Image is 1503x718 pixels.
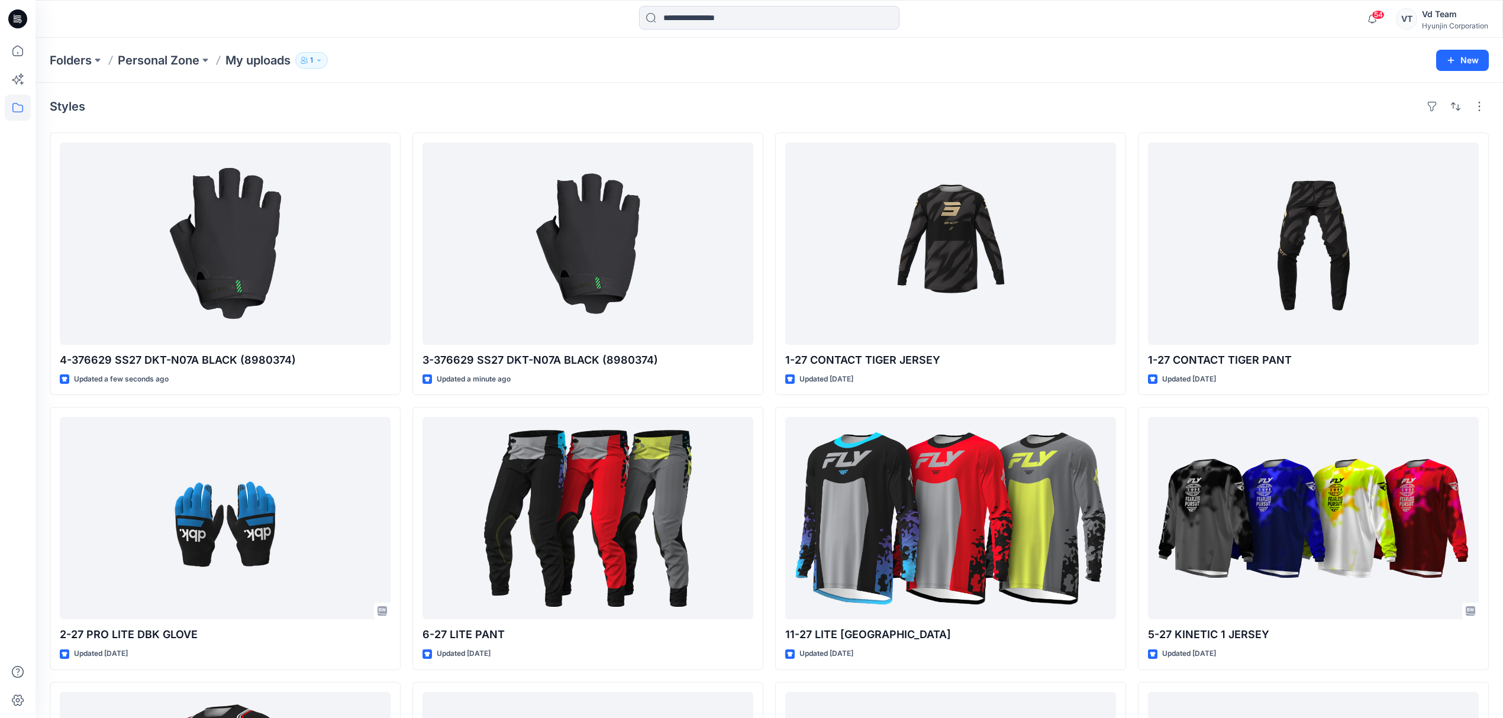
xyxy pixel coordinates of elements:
a: Folders [50,52,92,69]
p: 3-376629 SS27 DKT-N07A BLACK (8980374) [422,352,753,368]
button: 1 [295,52,328,69]
p: Updated [DATE] [437,648,491,660]
h4: Styles [50,99,85,114]
div: Hyunjin Corporation [1422,21,1488,30]
p: Updated [DATE] [1162,373,1216,386]
p: Updated a few seconds ago [74,373,169,386]
p: 4-376629 SS27 DKT-N07A BLACK (8980374) [60,352,391,368]
span: 54 [1372,10,1385,20]
p: 2-27 PRO LITE DBK GLOVE [60,626,391,643]
p: Updated a minute ago [437,373,511,386]
p: Updated [DATE] [74,648,128,660]
button: New [1436,50,1489,71]
p: 1-27 CONTACT TIGER JERSEY [785,352,1116,368]
a: 3-376629 SS27 DKT-N07A BLACK (8980374) [422,143,753,345]
p: Updated [DATE] [1162,648,1216,660]
p: 1-27 CONTACT TIGER PANT [1148,352,1479,368]
a: 11-27 LITE JERSEY [785,417,1116,619]
a: 2-27 PRO LITE DBK GLOVE [60,417,391,619]
p: Updated [DATE] [799,648,853,660]
p: 1 [310,54,313,67]
a: 6-27 LITE PANT [422,417,753,619]
a: 1-27 CONTACT TIGER PANT [1148,143,1479,345]
p: 6-27 LITE PANT [422,626,753,643]
p: My uploads [225,52,291,69]
p: 5-27 KINETIC 1 JERSEY [1148,626,1479,643]
div: VT [1396,8,1417,30]
a: 1-27 CONTACT TIGER JERSEY [785,143,1116,345]
a: Personal Zone [118,52,199,69]
p: Updated [DATE] [799,373,853,386]
a: 4-376629 SS27 DKT-N07A BLACK (8980374) [60,143,391,345]
div: Vd Team [1422,7,1488,21]
p: 11-27 LITE [GEOGRAPHIC_DATA] [785,626,1116,643]
a: 5-27 KINETIC 1 JERSEY [1148,417,1479,619]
